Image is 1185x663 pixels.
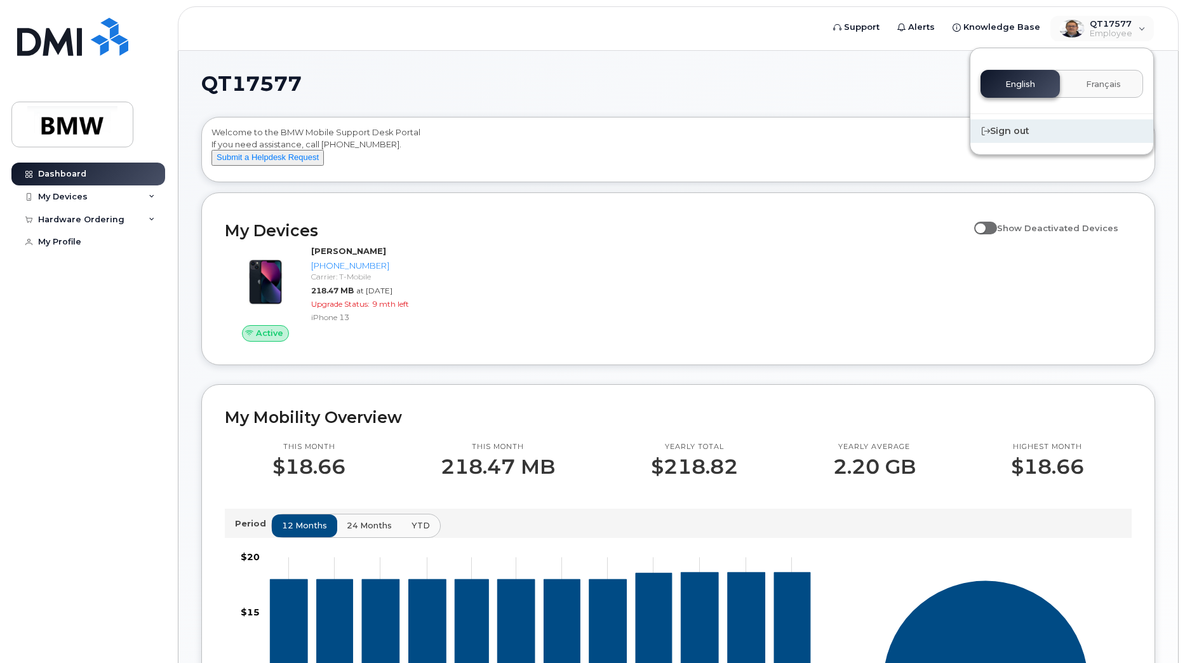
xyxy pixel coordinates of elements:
[211,150,324,166] button: Submit a Helpdesk Request
[311,312,435,323] div: iPhone 13
[235,251,296,312] img: image20231002-3703462-1ig824h.jpeg
[311,299,370,309] span: Upgrade Status:
[256,327,283,339] span: Active
[441,455,555,478] p: 218.47 MB
[311,246,386,256] strong: [PERSON_NAME]
[651,455,738,478] p: $218.82
[311,271,435,282] div: Carrier: T-Mobile
[833,442,916,452] p: Yearly average
[372,299,409,309] span: 9 mth left
[225,245,440,342] a: Active[PERSON_NAME][PHONE_NUMBER]Carrier: T-Mobile218.47 MBat [DATE]Upgrade Status:9 mth leftiPho...
[311,286,354,295] span: 218.47 MB
[272,455,345,478] p: $18.66
[970,119,1153,143] div: Sign out
[1011,442,1084,452] p: Highest month
[211,126,1145,177] div: Welcome to the BMW Mobile Support Desk Portal If you need assistance, call [PHONE_NUMBER].
[347,519,392,532] span: 24 months
[974,216,984,226] input: Show Deactivated Devices
[833,455,916,478] p: 2.20 GB
[1086,79,1121,90] span: Français
[225,408,1132,427] h2: My Mobility Overview
[441,442,555,452] p: This month
[311,260,435,272] div: [PHONE_NUMBER]
[241,551,260,563] tspan: $20
[272,442,345,452] p: This month
[997,223,1118,233] span: Show Deactivated Devices
[201,74,302,93] span: QT17577
[356,286,392,295] span: at [DATE]
[1130,608,1175,653] iframe: Messenger Launcher
[1011,455,1084,478] p: $18.66
[412,519,430,532] span: YTD
[241,606,260,618] tspan: $15
[225,221,968,240] h2: My Devices
[235,518,271,530] p: Period
[651,442,738,452] p: Yearly total
[211,152,324,162] a: Submit a Helpdesk Request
